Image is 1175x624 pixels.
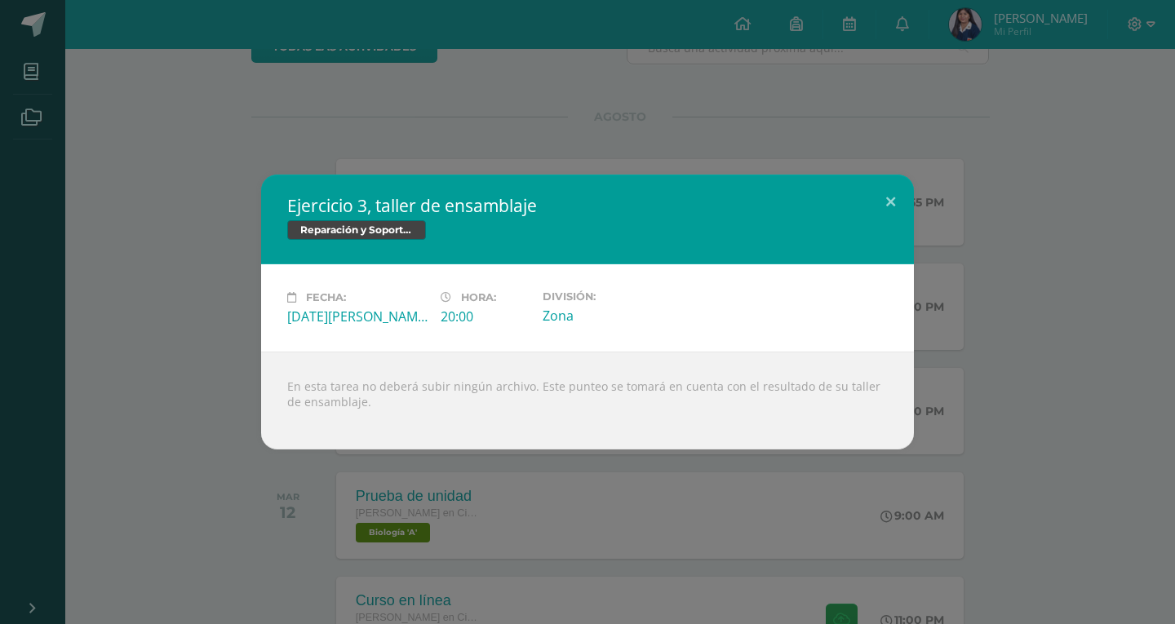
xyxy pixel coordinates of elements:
div: [DATE][PERSON_NAME] [287,308,428,325]
div: Zona [543,307,683,325]
span: Reparación y Soporte Técnico [287,220,426,240]
h2: Ejercicio 3, taller de ensamblaje [287,194,888,217]
div: 20:00 [441,308,530,325]
button: Close (Esc) [867,175,914,230]
div: En esta tarea no deberá subir ningún archivo. Este punteo se tomará en cuenta con el resultado de... [261,352,914,449]
span: Hora: [461,291,496,303]
label: División: [543,290,683,303]
span: Fecha: [306,291,346,303]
